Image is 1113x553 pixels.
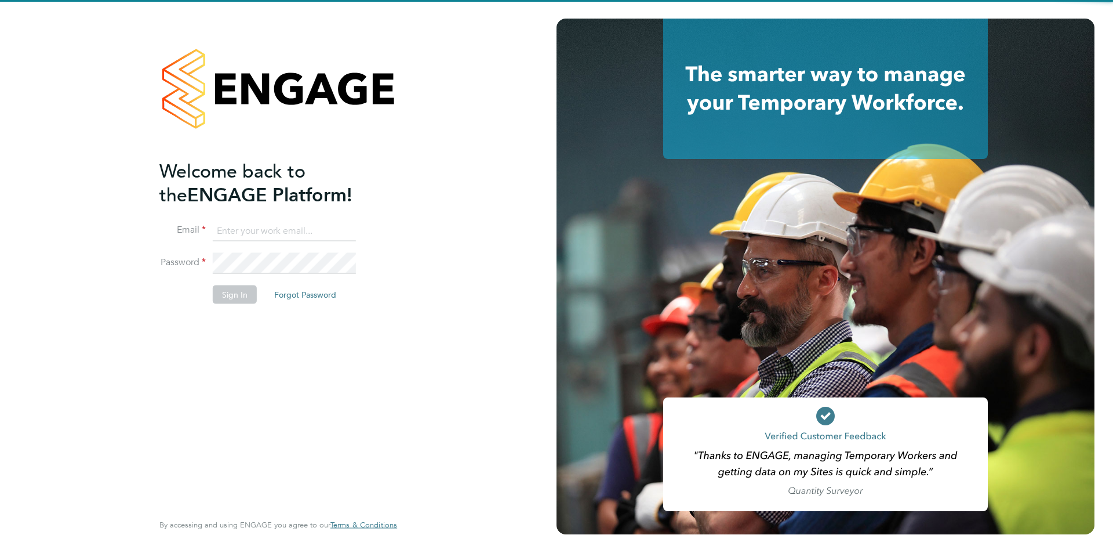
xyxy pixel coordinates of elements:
span: By accessing and using ENGAGE you agree to our [159,520,397,530]
span: Welcome back to the [159,160,305,206]
h2: ENGAGE Platform! [159,159,385,207]
button: Forgot Password [265,285,345,304]
input: Enter your work email... [213,221,356,241]
button: Sign In [213,285,257,304]
a: Terms & Conditions [330,521,397,530]
label: Password [159,256,206,269]
span: Terms & Conditions [330,520,397,530]
label: Email [159,224,206,236]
